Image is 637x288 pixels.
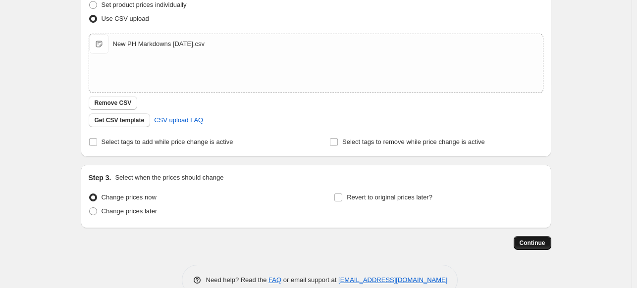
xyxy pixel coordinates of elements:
span: Use CSV upload [102,15,149,22]
button: Continue [514,236,551,250]
span: Select tags to add while price change is active [102,138,233,145]
span: Change prices now [102,193,157,201]
span: Remove CSV [95,99,132,107]
a: CSV upload FAQ [148,112,209,128]
h2: Step 3. [89,173,111,183]
button: Get CSV template [89,113,151,127]
span: CSV upload FAQ [154,115,203,125]
span: Continue [520,239,545,247]
span: Need help? Read the [206,276,269,284]
span: or email support at [281,276,338,284]
span: Select tags to remove while price change is active [342,138,485,145]
span: Revert to original prices later? [347,193,432,201]
span: Change prices later [102,207,158,215]
a: [EMAIL_ADDRESS][DOMAIN_NAME] [338,276,447,284]
a: FAQ [268,276,281,284]
button: Remove CSV [89,96,138,110]
span: Set product prices individually [102,1,187,8]
div: New PH Markdowns [DATE].csv [113,39,205,49]
span: Get CSV template [95,116,145,124]
p: Select when the prices should change [115,173,223,183]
